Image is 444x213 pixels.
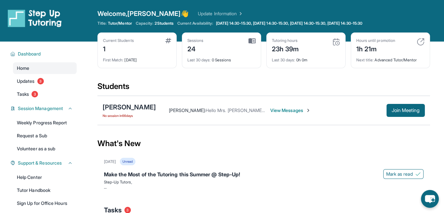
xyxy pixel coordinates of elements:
img: Chevron Right [237,10,243,17]
span: No session in 66 days [103,113,156,118]
div: Sessions [187,38,204,43]
div: 0 Sessions [187,54,256,63]
p: Step-Up Tutors, [104,180,424,185]
a: Sign Up for Office Hours [13,197,77,209]
span: Support & Resources [18,160,62,166]
span: [PERSON_NAME] : [169,107,206,113]
div: 1 [103,43,134,54]
span: Next title : [356,57,374,62]
span: [DATE] 14:30-15:30, [DATE] 14:30-15:30, [DATE] 14:30-15:30, [DATE] 14:30-15:30 [216,21,362,26]
span: Current Availability: [177,21,213,26]
button: Join Meeting [387,104,425,117]
span: Capacity: [136,21,154,26]
img: logo [8,9,62,27]
span: Tasks [17,91,29,97]
a: Tasks3 [13,88,77,100]
img: card [332,38,340,46]
div: 23h 39m [272,43,299,54]
button: Mark as read [383,169,424,179]
button: Dashboard [15,51,73,57]
div: [DATE] [104,159,116,164]
img: Mark as read [415,171,421,177]
img: card [417,38,425,46]
div: 1h 21m [356,43,395,54]
div: [PERSON_NAME] [103,103,156,112]
a: Updates3 [13,75,77,87]
span: Mark as read [386,171,413,177]
a: Tutor Handbook [13,184,77,196]
span: 3 [32,91,38,97]
img: Chevron-Right [306,108,311,113]
div: Advanced Tutor/Mentor [356,54,425,63]
a: Update Information [198,10,243,17]
img: card [248,38,256,44]
a: Request a Sub [13,130,77,142]
button: Support & Resources [15,160,73,166]
button: Session Management [15,105,73,112]
span: 3 [37,78,44,84]
div: [DATE] [103,54,171,63]
div: Current Students [103,38,134,43]
span: Home [17,65,29,71]
div: Hours until promotion [356,38,395,43]
span: First Match : [103,57,124,62]
span: Last 30 days : [272,57,295,62]
div: 24 [187,43,204,54]
span: Join Meeting [392,108,420,112]
div: 0h 0m [272,54,340,63]
a: Weekly Progress Report [13,117,77,129]
div: Tutoring hours [272,38,299,43]
span: Tutor/Mentor [108,21,132,26]
span: Dashboard [18,51,41,57]
span: View Messages [270,107,311,114]
span: Last 30 days : [187,57,211,62]
div: What's New [97,129,430,158]
span: Title: [97,21,107,26]
button: chat-button [421,190,439,208]
a: Volunteer as a sub [13,143,77,155]
a: [DATE] 14:30-15:30, [DATE] 14:30-15:30, [DATE] 14:30-15:30, [DATE] 14:30-15:30 [215,21,364,26]
img: card [165,38,171,43]
div: Make the Most of the Tutoring this Summer @ Step-Up! [104,170,424,180]
span: 2 Students [155,21,173,26]
div: Unread [120,158,135,165]
a: Home [13,62,77,74]
span: Session Management [18,105,63,112]
span: Updates [17,78,35,84]
a: Help Center [13,171,77,183]
span: Welcome, [PERSON_NAME] 👋 [97,9,189,18]
div: Students [97,81,430,95]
